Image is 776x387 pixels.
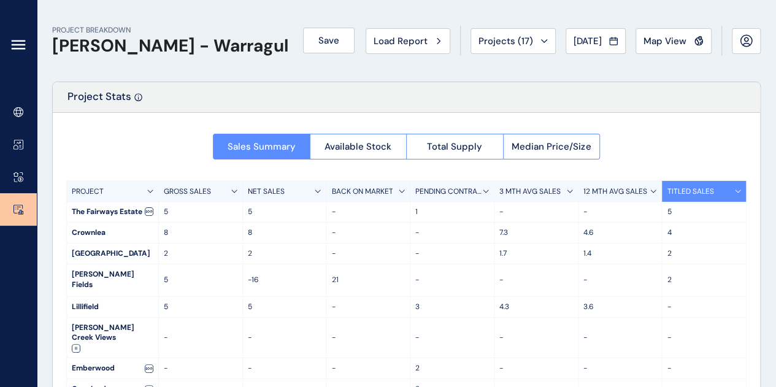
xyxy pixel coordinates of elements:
span: Total Supply [427,140,482,153]
button: Map View [636,28,712,54]
span: Projects ( 17 ) [478,35,533,47]
p: - [415,332,489,343]
p: NET SALES [248,186,285,197]
p: - [499,363,573,374]
div: [GEOGRAPHIC_DATA] [67,243,158,264]
p: 7.3 [499,228,573,238]
p: PENDING CONTRACTS [415,186,483,197]
p: - [248,363,321,374]
span: Sales Summary [228,140,296,153]
p: 8 [248,228,321,238]
button: Sales Summary [213,134,310,159]
div: [PERSON_NAME] Fields [67,264,158,296]
p: - [415,248,489,259]
p: - [499,332,573,343]
p: - [331,302,405,312]
p: 3.6 [583,302,657,312]
p: - [667,302,741,312]
span: Median Price/Size [512,140,591,153]
p: - [667,363,741,374]
span: [DATE] [574,35,602,47]
p: - [499,275,573,285]
div: Crownlea [67,223,158,243]
p: 8 [164,228,237,238]
p: 5 [248,207,321,217]
p: 1.7 [499,248,573,259]
p: 1 [415,207,489,217]
p: - [331,332,405,343]
p: 2 [667,275,741,285]
p: - [583,275,657,285]
span: Load Report [374,35,428,47]
div: The Fairways Estate [67,202,158,222]
p: 5 [164,275,237,285]
div: Lillifield [67,297,158,317]
p: - [164,332,237,343]
p: - [415,228,489,238]
p: 4.3 [499,302,573,312]
p: GROSS SALES [164,186,211,197]
div: Emberwood [67,358,158,378]
p: - [583,207,657,217]
p: -16 [248,275,321,285]
p: 2 [248,248,321,259]
button: Median Price/Size [503,134,601,159]
p: - [415,275,489,285]
p: 2 [164,248,237,259]
p: 5 [248,302,321,312]
p: 12 MTH AVG SALES [583,186,647,197]
p: - [331,207,405,217]
span: Map View [643,35,686,47]
button: [DATE] [566,28,626,54]
h1: [PERSON_NAME] - Warragul [52,36,288,56]
button: Load Report [366,28,450,54]
p: - [248,332,321,343]
p: - [583,332,657,343]
p: 5 [667,207,741,217]
button: Available Stock [310,134,407,159]
button: Total Supply [406,134,503,159]
button: Projects (17) [471,28,556,54]
p: PROJECT BREAKDOWN [52,25,288,36]
p: - [667,332,741,343]
p: 4 [667,228,741,238]
div: [PERSON_NAME] Creek Views [67,318,158,358]
p: TITLED SALES [667,186,713,197]
p: - [331,363,405,374]
p: BACK ON MARKET [331,186,393,197]
p: PROJECT [72,186,104,197]
p: 5 [164,207,237,217]
p: 2 [415,363,489,374]
p: - [331,228,405,238]
p: 2 [667,248,741,259]
p: 5 [164,302,237,312]
p: - [499,207,573,217]
p: 3 [415,302,489,312]
p: 1.4 [583,248,657,259]
p: Project Stats [67,90,131,112]
p: - [331,248,405,259]
p: 21 [331,275,405,285]
p: 4.6 [583,228,657,238]
p: - [164,363,237,374]
p: - [583,363,657,374]
button: Save [303,28,355,53]
span: Available Stock [325,140,391,153]
span: Save [318,34,339,47]
p: 3 MTH AVG SALES [499,186,561,197]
